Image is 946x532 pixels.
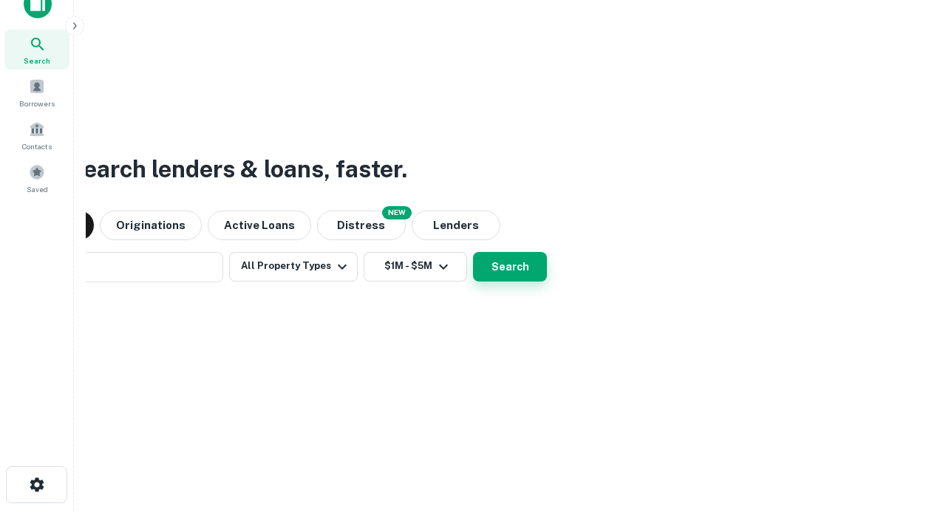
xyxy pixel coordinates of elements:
[364,252,467,282] button: $1M - $5M
[872,414,946,485] iframe: Chat Widget
[317,211,406,240] button: Search distressed loans with lien and other non-mortgage details.
[4,115,69,155] a: Contacts
[473,252,547,282] button: Search
[412,211,500,240] button: Lenders
[100,211,202,240] button: Originations
[19,98,55,109] span: Borrowers
[4,30,69,69] a: Search
[27,183,48,195] span: Saved
[24,55,50,66] span: Search
[382,206,412,219] div: NEW
[208,211,311,240] button: Active Loans
[22,140,52,152] span: Contacts
[67,151,407,187] h3: Search lenders & loans, faster.
[4,158,69,198] a: Saved
[4,72,69,112] a: Borrowers
[229,252,358,282] button: All Property Types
